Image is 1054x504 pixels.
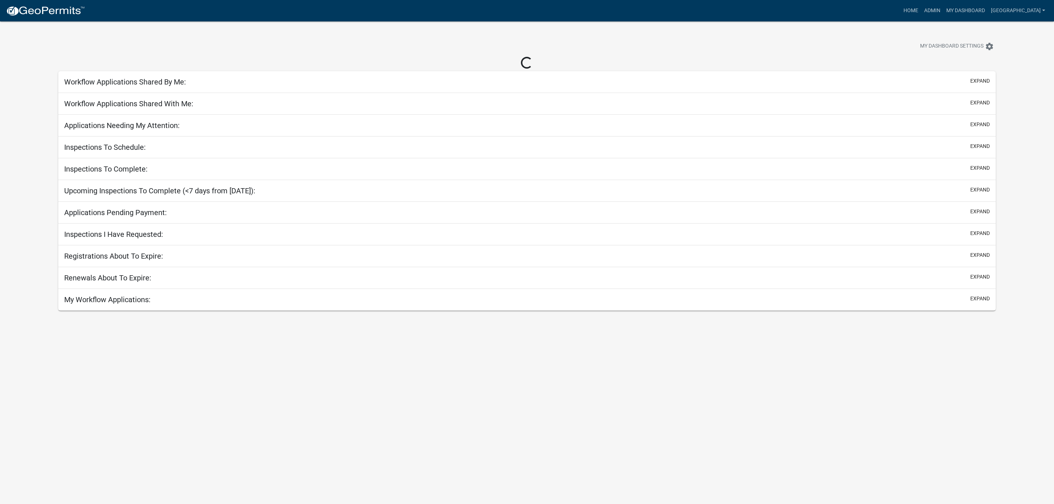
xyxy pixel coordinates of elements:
[64,273,151,282] h5: Renewals About To Expire:
[920,42,984,51] span: My Dashboard Settings
[970,208,990,215] button: expand
[64,143,146,152] h5: Inspections To Schedule:
[970,186,990,194] button: expand
[970,295,990,303] button: expand
[64,77,186,86] h5: Workflow Applications Shared By Me:
[970,251,990,259] button: expand
[64,121,180,130] h5: Applications Needing My Attention:
[970,164,990,172] button: expand
[970,142,990,150] button: expand
[921,4,943,18] a: Admin
[64,165,148,173] h5: Inspections To Complete:
[64,230,163,239] h5: Inspections I Have Requested:
[943,4,988,18] a: My Dashboard
[64,208,167,217] h5: Applications Pending Payment:
[988,4,1048,18] a: [GEOGRAPHIC_DATA]
[970,229,990,237] button: expand
[64,186,255,195] h5: Upcoming Inspections To Complete (<7 days from [DATE]):
[970,99,990,107] button: expand
[901,4,921,18] a: Home
[64,295,151,304] h5: My Workflow Applications:
[914,39,1000,53] button: My Dashboard Settingssettings
[970,121,990,128] button: expand
[970,77,990,85] button: expand
[64,99,193,108] h5: Workflow Applications Shared With Me:
[64,252,163,260] h5: Registrations About To Expire:
[985,42,994,51] i: settings
[970,273,990,281] button: expand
